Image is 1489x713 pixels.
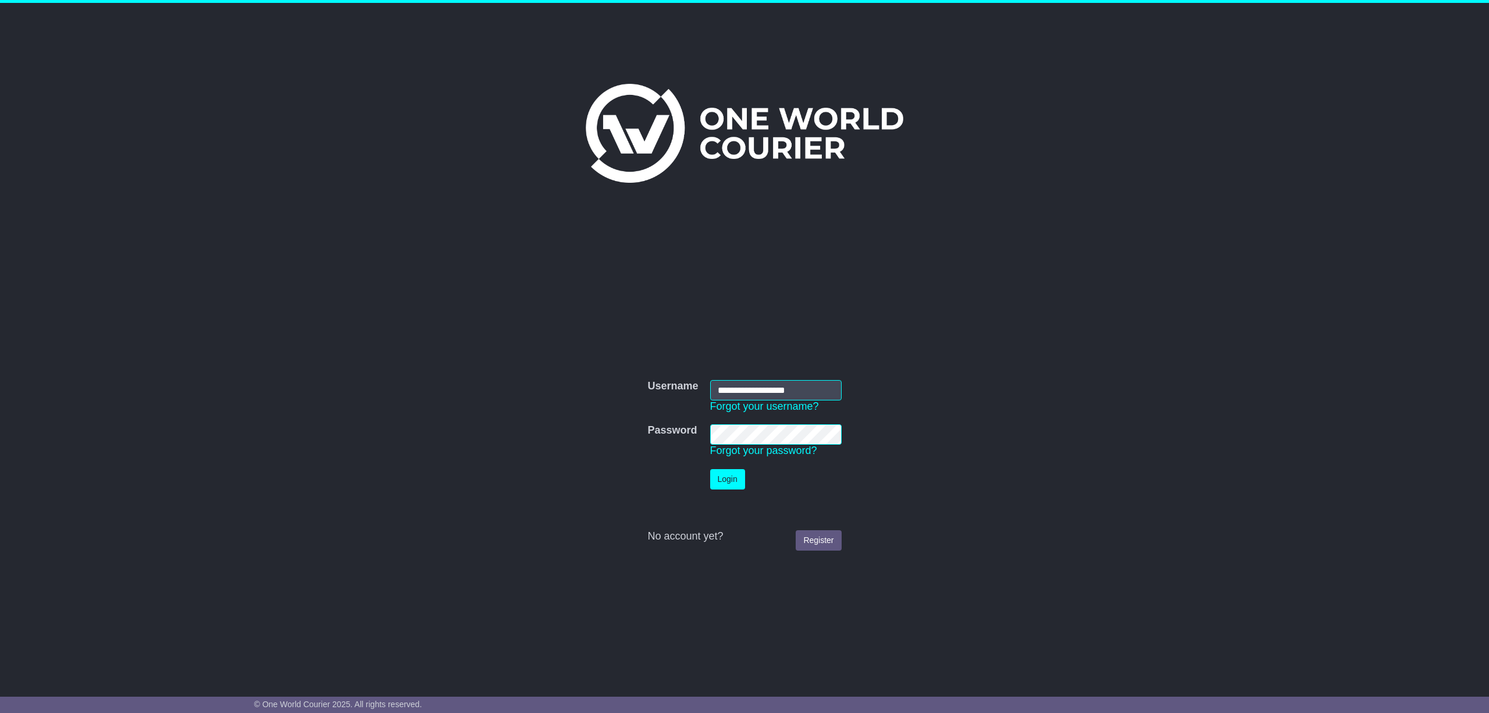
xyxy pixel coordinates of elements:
[710,445,817,456] a: Forgot your password?
[647,530,841,543] div: No account yet?
[586,84,903,183] img: One World
[647,380,698,393] label: Username
[710,400,819,412] a: Forgot your username?
[710,469,745,489] button: Login
[254,700,422,709] span: © One World Courier 2025. All rights reserved.
[647,424,697,437] label: Password
[796,530,841,551] a: Register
